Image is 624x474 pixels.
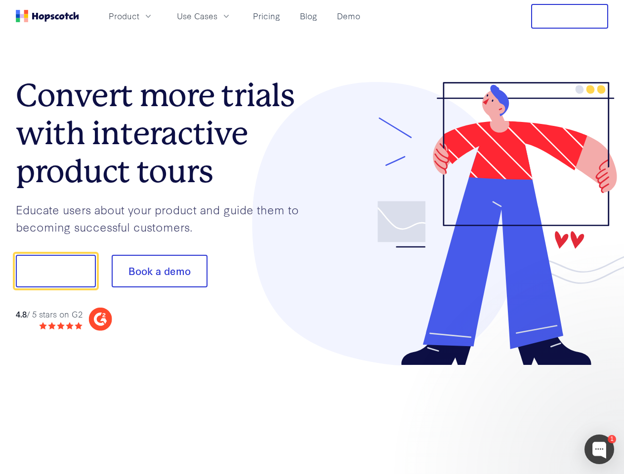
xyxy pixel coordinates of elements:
h1: Convert more trials with interactive product tours [16,77,312,190]
p: Educate users about your product and guide them to becoming successful customers. [16,201,312,235]
button: Show me! [16,255,96,287]
button: Product [103,8,159,24]
div: / 5 stars on G2 [16,308,83,320]
button: Book a demo [112,255,208,287]
button: Free Trial [531,4,608,29]
a: Demo [333,8,364,24]
button: Use Cases [171,8,237,24]
div: 1 [608,435,616,443]
a: Blog [296,8,321,24]
a: Home [16,10,79,22]
a: Pricing [249,8,284,24]
span: Product [109,10,139,22]
span: Use Cases [177,10,217,22]
strong: 4.8 [16,308,27,319]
